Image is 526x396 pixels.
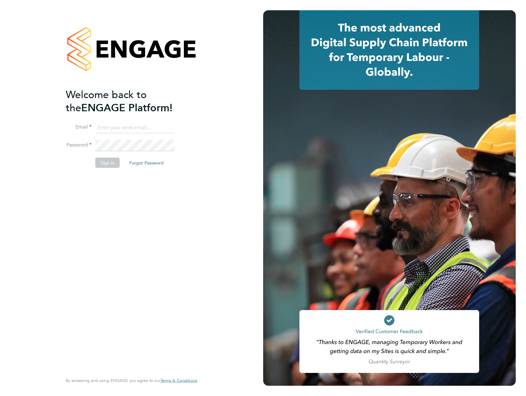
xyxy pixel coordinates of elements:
[66,124,91,131] label: Email
[66,88,147,114] span: Welcome back to the
[66,378,197,383] span: By accessing and using ENGAGE you agree to our
[160,378,197,383] a: Terms & Conditions
[66,88,191,114] h2: ENGAGE Platform!
[66,142,91,148] label: Password
[124,158,169,168] button: Forgot Password
[95,122,175,133] input: Enter your work email...
[95,158,120,168] button: Sign In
